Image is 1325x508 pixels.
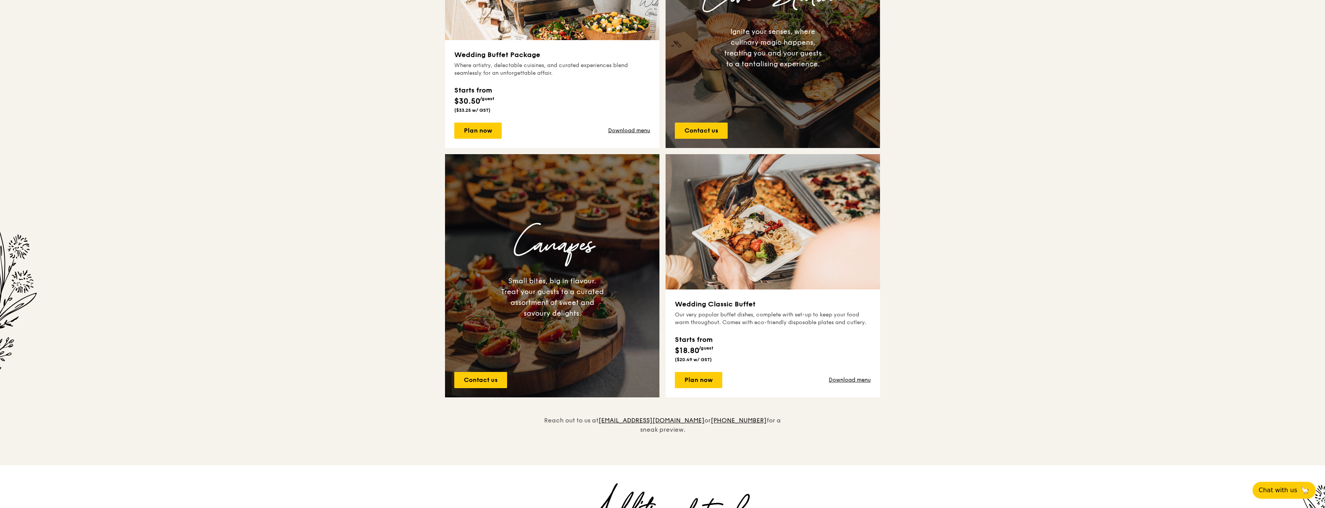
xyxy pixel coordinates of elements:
div: Starts from [454,85,494,96]
div: Our very popular buffet dishes, complete with set-up to keep your food warm throughout. Comes wit... [675,311,871,326]
span: /guest [699,345,713,351]
a: Download menu [829,376,871,384]
img: grain-wedding-classic-buffet-thumbnail.jpg [666,154,880,289]
div: ($20.49 w/ GST) [675,357,713,363]
a: Plan now [675,372,722,388]
span: 🦙 [1300,486,1310,495]
a: Contact us [675,123,728,139]
div: Ignite your senses, where culinary magic happens, treating you and your guests to a tantalising e... [721,26,824,69]
button: Chat with us🦙 [1253,482,1316,499]
a: [EMAIL_ADDRESS][DOMAIN_NAME] [598,417,705,424]
h3: Wedding Classic Buffet [675,299,871,310]
div: Small bites, big in flavour. Treat your guests to a curated assortment of sweet and savoury delig... [501,276,604,319]
a: Contact us [454,372,507,388]
div: Where artistry, delectable cuisines, and curated experiences blend seamlessly for an unforgettabl... [454,62,650,77]
a: [PHONE_NUMBER] [711,417,767,424]
a: Download menu [608,127,650,135]
span: Chat with us [1259,486,1297,495]
h3: Wedding Buffet Package [454,49,650,60]
h3: Canapes [451,220,653,269]
a: Plan now [454,123,502,139]
div: ($33.25 w/ GST) [454,107,494,113]
div: $18.80 [675,334,713,357]
div: $30.50 [454,85,494,107]
div: Starts from [675,334,713,345]
div: Reach out to us at or for a sneak preview. [539,397,786,434]
span: /guest [480,96,494,101]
